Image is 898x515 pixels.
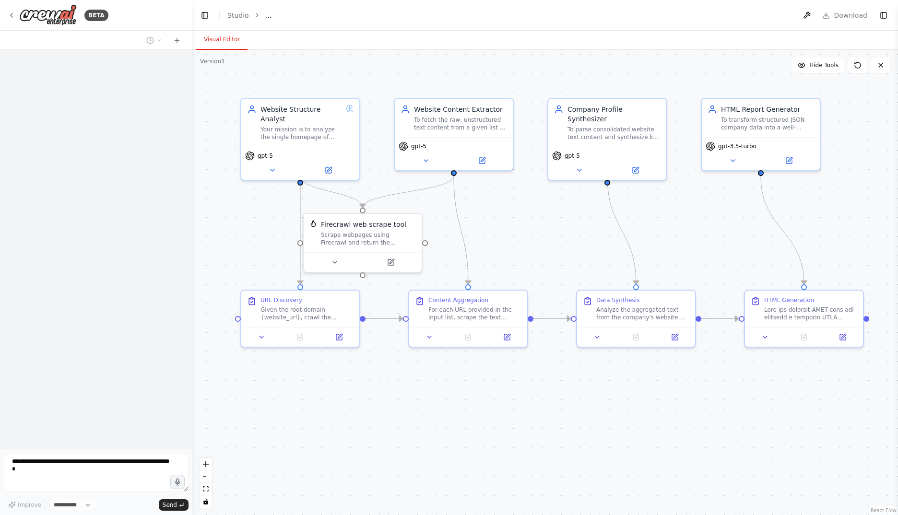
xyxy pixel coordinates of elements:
[408,290,528,348] div: Content AggregationFor each URL provided in the input list, scrape the text content from the webp...
[200,458,212,470] button: zoom in
[260,105,342,124] div: Website Structure Analyst
[490,331,523,343] button: Open in side panel
[658,331,691,343] button: Open in side panel
[533,314,571,324] g: Edge from c15578f7-ce63-4543-ab97-40d072be7fd6 to f9473fa5-f24d-4f0a-92e6-e27f04847e55
[142,35,165,46] button: Switch to previous chat
[240,290,360,348] div: URL DiscoveryGiven the root domain {website_url}, crawl the website and identify the URLs for the...
[169,35,185,46] button: Start a new chat
[309,220,317,227] img: FirecrawlScrapeWebsiteTool
[428,296,488,304] div: Content Aggregation
[721,116,814,131] div: To transform structured JSON company data into a well-formatted, professional HTML5 document with...
[260,126,342,141] div: Your mission is to analyze the single homepage of {website_url} to pinpoint and extract the direc...
[565,152,580,160] span: gpt-5
[809,61,839,69] span: Hide Tools
[196,30,248,50] button: Visual Editor
[547,98,667,181] div: Company Profile SynthesizerTo parse consolidated website text content and synthesize key informat...
[265,11,272,20] span: ...
[718,142,756,150] span: gpt-3.5-turbo
[4,499,46,511] button: Improve
[701,314,739,324] g: Edge from f9473fa5-f24d-4f0a-92e6-e27f04847e55 to 85026027-0d72-45b6-9a8c-0b0a6e83f200
[366,314,403,324] g: Edge from 857f47ba-0a32-4371-9ce1-063d3e29ce81 to c15578f7-ce63-4543-ab97-40d072be7fd6
[448,331,489,343] button: No output available
[567,126,661,141] div: To parse consolidated website text content and synthesize key information into a structured JSON ...
[227,11,272,20] nav: breadcrumb
[394,98,514,171] div: Website Content ExtractorTo fetch the raw, unstructured text content from a given list of URLs an...
[240,98,360,181] div: Website Structure AnalystYour mission is to analyze the single homepage of {website_url} to pinpo...
[608,164,662,176] button: Open in side panel
[792,58,844,73] button: Hide Tools
[84,10,108,21] div: BETA
[159,499,189,511] button: Send
[764,296,814,304] div: HTML Generation
[567,105,661,124] div: Company Profile Synthesizer
[721,105,814,114] div: HTML Report Generator
[455,155,509,166] button: Open in side panel
[596,306,689,321] div: Analyze the aggregated text from the company's website. Extract the company's history, services, ...
[358,176,459,208] g: Edge from e0727ab0-4e52-43b1-99c0-08231bd83581 to 56e9b115-be84-4ba5-a0f1-4aaded4ace2a
[414,116,507,131] div: To fetch the raw, unstructured text content from a given list of URLs and consolidate it into a s...
[871,508,897,513] a: React Flow attribution
[295,176,305,284] g: Edge from 5d3f7eb2-ef38-491a-9fb1-00e389911a58 to 857f47ba-0a32-4371-9ce1-063d3e29ce81
[18,501,41,509] span: Improve
[321,231,416,246] div: Scrape webpages using Firecrawl and return the contents
[19,4,77,26] img: Logo
[764,306,857,321] div: Lore ips dolorsit AMET cons adi elitsedd e temporin UTLA etdolor. Magna ali enimadmin VEN quis no...
[200,58,225,65] div: Version 1
[301,164,355,176] button: Open in side panel
[756,176,809,284] g: Edge from 5d52788a-6ec5-4f9c-acea-97f459b3e507 to 85026027-0d72-45b6-9a8c-0b0a6e83f200
[784,331,825,343] button: No output available
[198,9,212,22] button: Hide left sidebar
[877,9,890,22] button: Show right sidebar
[260,296,302,304] div: URL Discovery
[428,306,521,321] div: For each URL provided in the input list, scrape the text content from the webpage. Remove HTML ta...
[163,501,177,509] span: Send
[200,470,212,483] button: zoom out
[744,290,864,348] div: HTML GenerationLore ips dolorsit AMET cons adi elitsedd e temporin UTLA etdolor. Magna ali enimad...
[449,176,473,284] g: Edge from e0727ab0-4e52-43b1-99c0-08231bd83581 to c15578f7-ce63-4543-ab97-40d072be7fd6
[701,98,821,171] div: HTML Report GeneratorTo transform structured JSON company data into a well-formatted, professiona...
[295,176,367,208] g: Edge from 5d3f7eb2-ef38-491a-9fb1-00e389911a58 to 56e9b115-be84-4ba5-a0f1-4aaded4ace2a
[762,155,816,166] button: Open in side panel
[576,290,696,348] div: Data SynthesisAnalyze the aggregated text from the company's website. Extract the company's histo...
[227,12,249,19] a: Studio
[596,296,639,304] div: Data Synthesis
[411,142,426,150] span: gpt-5
[258,152,273,160] span: gpt-5
[603,176,641,284] g: Edge from 9612db76-e0a4-47c1-8ea9-d4538ecbb620 to f9473fa5-f24d-4f0a-92e6-e27f04847e55
[260,306,354,321] div: Given the root domain {website_url}, crawl the website and identify the URLs for the most informa...
[616,331,657,343] button: No output available
[414,105,507,114] div: Website Content Extractor
[200,495,212,508] button: toggle interactivity
[364,257,418,268] button: Open in side panel
[303,213,423,273] div: FirecrawlScrapeWebsiteToolFirecrawl web scrape toolScrape webpages using Firecrawl and return the...
[322,331,355,343] button: Open in side panel
[200,458,212,508] div: React Flow controls
[321,220,406,229] div: Firecrawl web scrape tool
[826,331,859,343] button: Open in side panel
[280,331,321,343] button: No output available
[170,475,185,489] button: Click to speak your automation idea
[200,483,212,495] button: fit view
